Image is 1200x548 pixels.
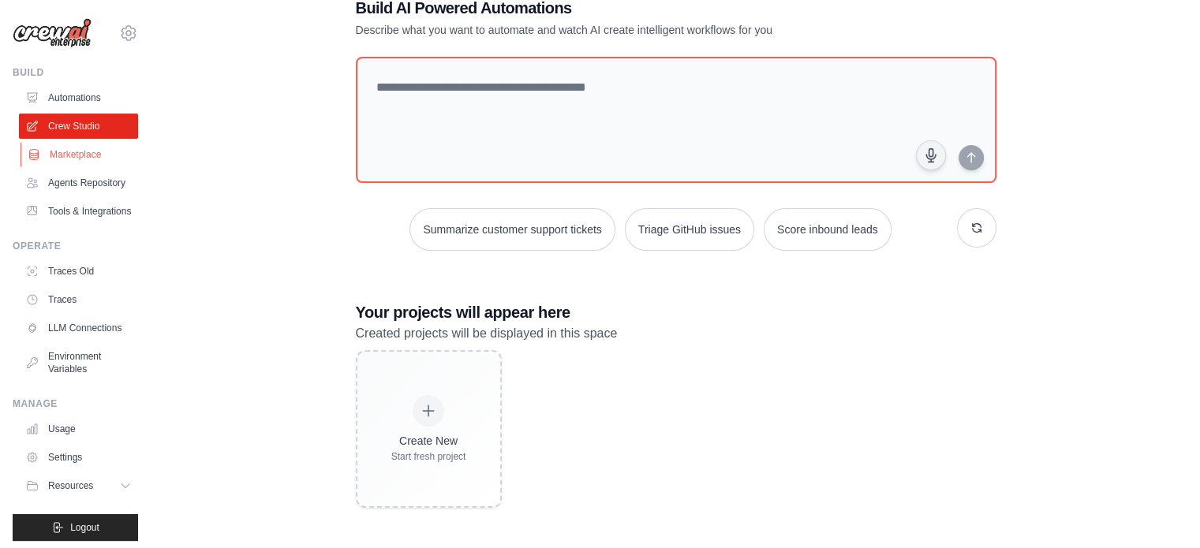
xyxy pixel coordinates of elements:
button: Score inbound leads [764,208,892,251]
a: Traces [19,287,138,312]
a: Crew Studio [19,114,138,139]
a: Settings [19,445,138,470]
a: Tools & Integrations [19,199,138,224]
a: Environment Variables [19,344,138,382]
button: Resources [19,473,138,498]
button: Triage GitHub issues [625,208,754,251]
div: Manage [13,397,138,410]
a: Usage [19,416,138,442]
a: Agents Repository [19,170,138,196]
button: Summarize customer support tickets [409,208,615,251]
button: Get new suggestions [957,208,996,248]
span: Resources [48,479,93,492]
p: Created projects will be displayed in this space [356,323,996,344]
h3: Your projects will appear here [356,301,996,323]
p: Describe what you want to automate and watch AI create intelligent workflows for you [356,22,886,38]
div: Operate [13,240,138,252]
span: Logout [70,521,99,534]
img: Logo [13,18,92,48]
button: Click to speak your automation idea [916,140,946,170]
a: LLM Connections [19,315,138,341]
a: Traces Old [19,259,138,284]
div: Build [13,66,138,79]
button: Logout [13,514,138,541]
div: Start fresh project [391,450,466,463]
iframe: Chat Widget [1121,472,1200,548]
a: Automations [19,85,138,110]
a: Marketplace [21,142,140,167]
div: Create New [391,433,466,449]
